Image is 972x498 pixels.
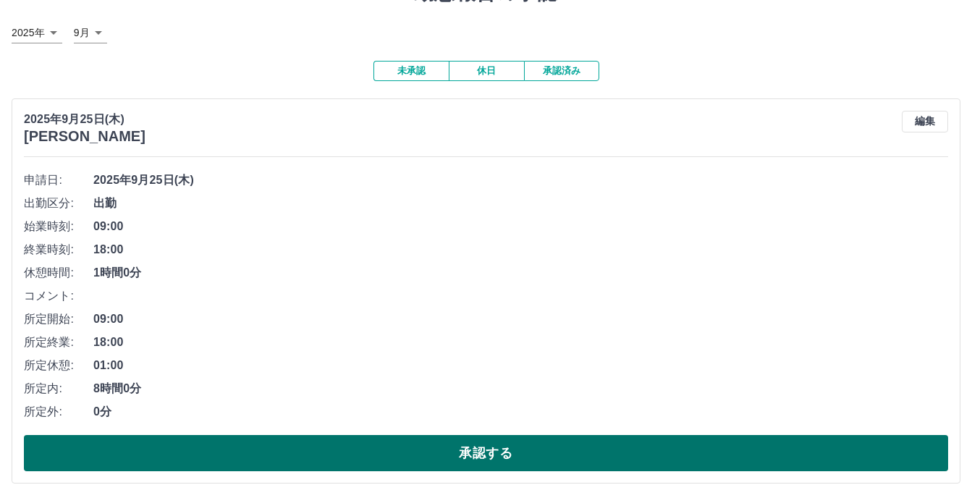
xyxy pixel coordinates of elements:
[24,111,145,128] p: 2025年9月25日(木)
[24,218,93,235] span: 始業時刻:
[93,264,948,282] span: 1時間0分
[902,111,948,132] button: 編集
[93,195,948,212] span: 出勤
[24,435,948,471] button: 承認する
[449,61,524,81] button: 休日
[24,128,145,145] h3: [PERSON_NAME]
[93,311,948,328] span: 09:00
[93,334,948,351] span: 18:00
[12,22,62,43] div: 2025年
[373,61,449,81] button: 未承認
[74,22,107,43] div: 9月
[24,380,93,397] span: 所定内:
[24,287,93,305] span: コメント:
[93,403,948,421] span: 0分
[24,264,93,282] span: 休憩時間:
[24,403,93,421] span: 所定外:
[93,172,948,189] span: 2025年9月25日(木)
[24,357,93,374] span: 所定休憩:
[24,195,93,212] span: 出勤区分:
[24,241,93,258] span: 終業時刻:
[524,61,599,81] button: 承認済み
[93,357,948,374] span: 01:00
[24,172,93,189] span: 申請日:
[93,380,948,397] span: 8時間0分
[93,241,948,258] span: 18:00
[24,334,93,351] span: 所定終業:
[93,218,948,235] span: 09:00
[24,311,93,328] span: 所定開始:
